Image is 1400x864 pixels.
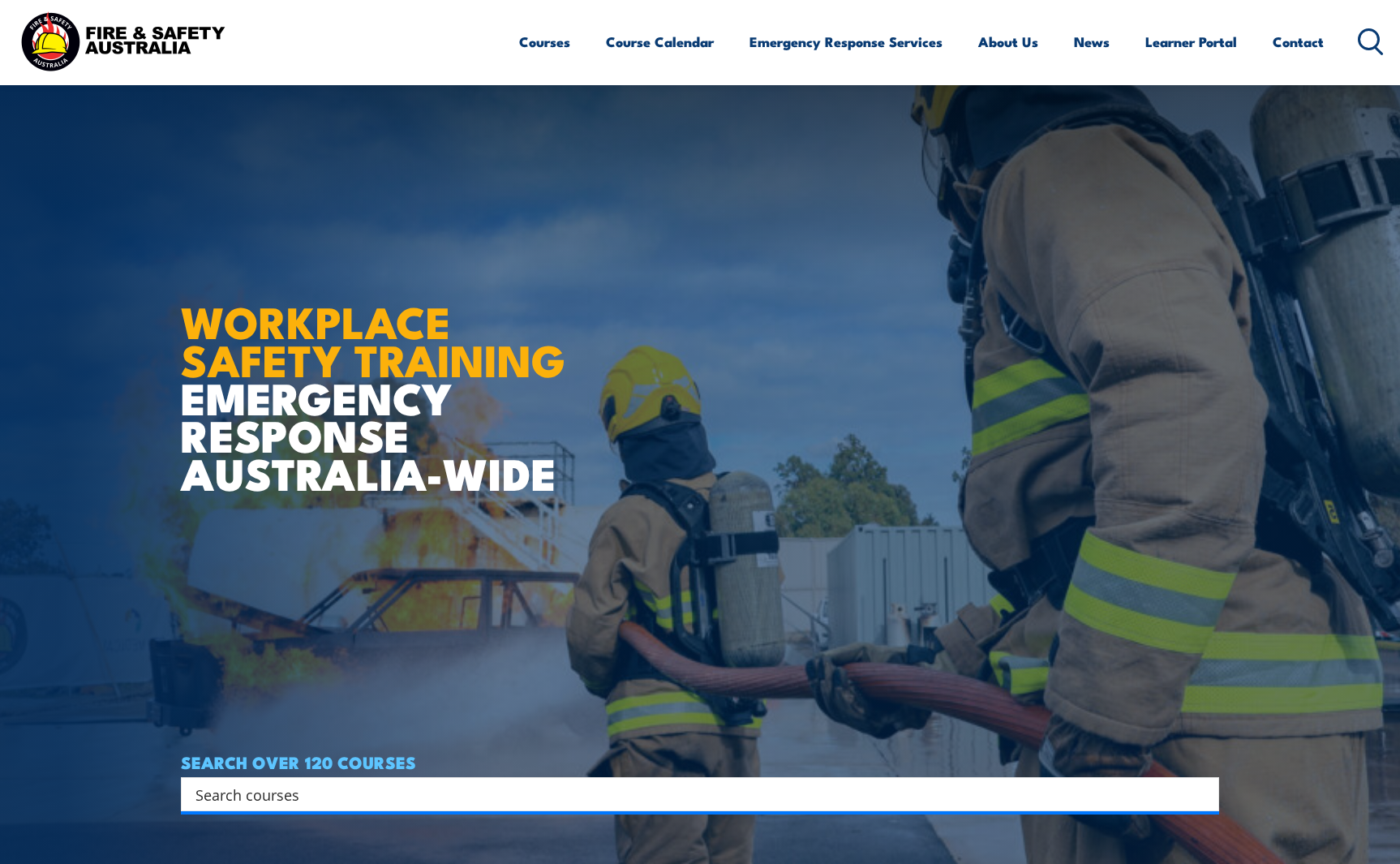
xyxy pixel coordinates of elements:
a: News [1074,20,1110,63]
h4: SEARCH OVER 120 COURSES [181,753,1219,771]
a: Courses [519,20,570,63]
h1: EMERGENCY RESPONSE AUSTRALIA-WIDE [181,261,578,492]
a: About Us [978,20,1038,63]
form: Search form [199,783,1187,806]
a: Contact [1273,20,1324,63]
a: Course Calendar [606,20,714,63]
strong: WORKPLACE SAFETY TRAINING [181,286,565,392]
a: Learner Portal [1145,20,1237,63]
button: Search magnifier button [1191,783,1213,806]
a: Emergency Response Services [749,20,943,63]
input: Search input [195,782,1183,806]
